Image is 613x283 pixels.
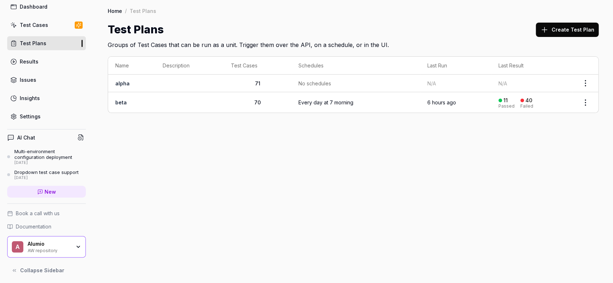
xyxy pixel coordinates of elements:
[108,7,122,14] a: Home
[14,175,79,180] div: [DATE]
[7,263,86,278] button: Collapse Sidebar
[20,267,64,274] span: Collapse Sidebar
[420,57,491,75] th: Last Run
[20,76,36,84] div: Issues
[291,57,420,75] th: Schedules
[427,99,456,105] time: 6 hours ago
[20,113,41,120] div: Settings
[108,57,155,75] th: Name
[298,80,331,87] span: No schedules
[7,36,86,50] a: Test Plans
[20,21,48,29] div: Test Cases
[7,109,86,123] a: Settings
[7,55,86,69] a: Results
[108,22,164,38] h1: Test Plans
[7,209,86,217] a: Book a call with us
[14,160,86,165] div: [DATE]
[498,80,507,86] span: N/A
[28,241,71,247] div: Alumio
[536,23,599,37] button: Create Test Plan
[491,57,572,75] th: Last Result
[14,169,79,175] div: Dropdown test case support
[16,209,60,217] span: Book a call with us
[254,99,261,105] span: 70
[14,148,86,160] div: Multi-environment configuration deployment
[155,57,224,75] th: Description
[20,58,38,65] div: Results
[7,91,86,105] a: Insights
[16,223,51,230] span: Documentation
[20,3,47,10] div: Dashboard
[7,186,86,198] a: New
[7,18,86,32] a: Test Cases
[130,7,156,14] div: Test Plans
[498,104,515,108] div: Passed
[503,97,508,104] div: 11
[7,169,86,180] a: Dropdown test case support[DATE]
[12,241,23,253] span: A
[7,236,86,258] button: AAlumioAW repository
[125,7,127,14] div: /
[28,247,71,253] div: AW repository
[17,134,35,141] h4: AI Chat
[7,223,86,230] a: Documentation
[115,80,130,86] a: alpha
[20,94,40,102] div: Insights
[520,104,533,108] div: Failed
[298,99,353,106] div: Every day at 7 morning
[20,39,46,47] div: Test Plans
[45,188,56,195] span: New
[427,80,436,86] span: N/A
[525,97,532,104] div: 40
[115,99,127,105] a: beta
[255,80,260,86] span: 71
[224,57,291,75] th: Test Cases
[7,73,86,87] a: Issues
[7,148,86,165] a: Multi-environment configuration deployment[DATE]
[108,38,599,49] h2: Groups of Test Cases that can be run as a unit. Trigger them over the API, on a schedule, or in t...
